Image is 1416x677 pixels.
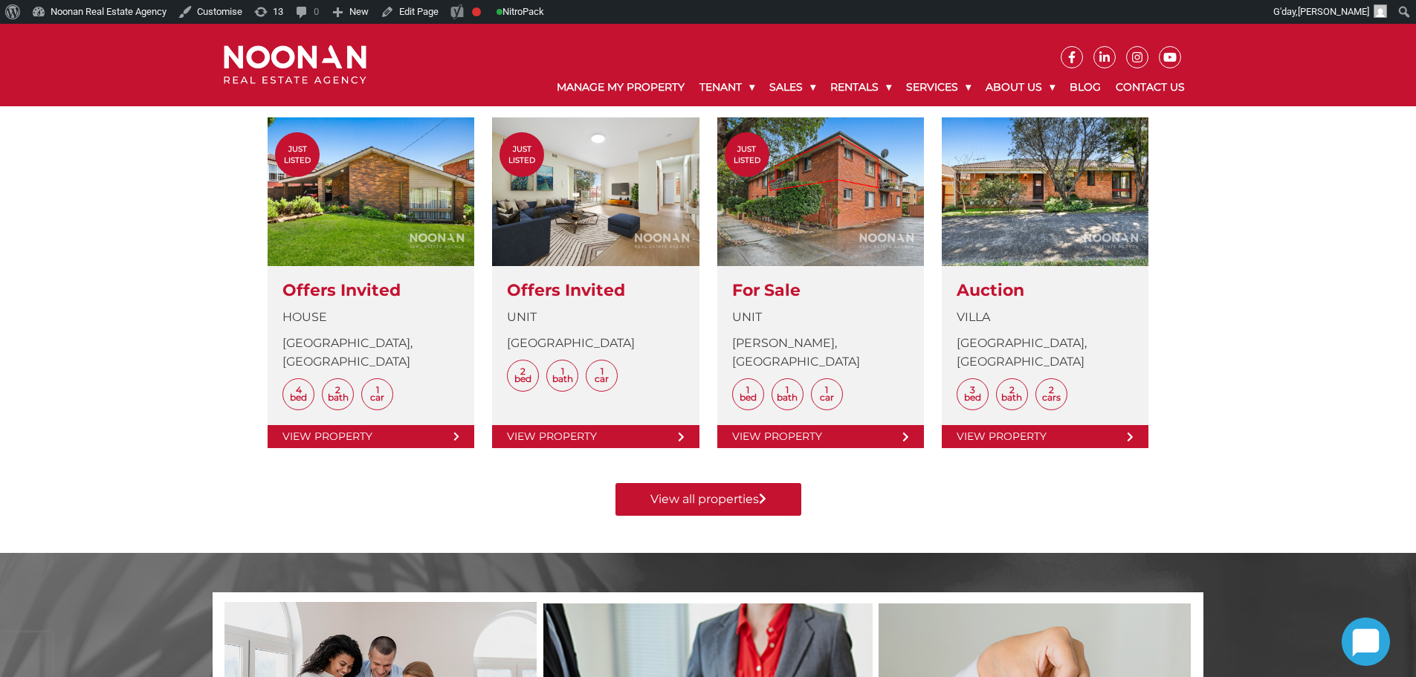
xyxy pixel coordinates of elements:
[500,143,544,166] span: Just Listed
[275,143,320,166] span: Just Listed
[472,7,481,16] div: Focus keyphrase not set
[615,483,801,516] a: View all properties
[725,143,769,166] span: Just Listed
[549,68,692,106] a: Manage My Property
[1298,6,1369,17] span: [PERSON_NAME]
[899,68,978,106] a: Services
[692,68,762,106] a: Tenant
[224,45,366,85] img: Noonan Real Estate Agency
[823,68,899,106] a: Rentals
[1108,68,1192,106] a: Contact Us
[978,68,1062,106] a: About Us
[1062,68,1108,106] a: Blog
[762,68,823,106] a: Sales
